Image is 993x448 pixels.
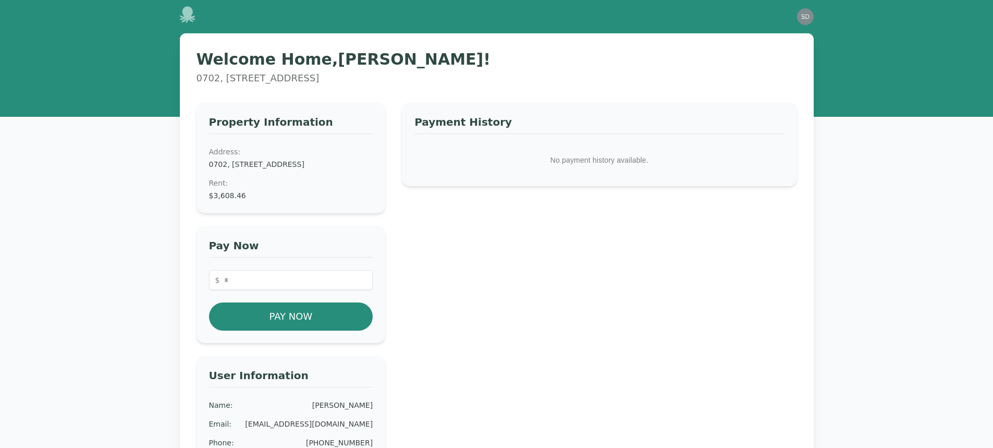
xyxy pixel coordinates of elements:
h3: Payment History [414,115,784,134]
div: [EMAIL_ADDRESS][DOMAIN_NAME] [245,419,373,429]
dt: Rent : [209,178,373,188]
h1: Welcome Home, [PERSON_NAME] ! [197,50,797,69]
div: [PHONE_NUMBER] [306,438,373,448]
h3: Pay Now [209,238,373,258]
p: No payment history available. [414,147,784,174]
dt: Address: [209,147,373,157]
dd: $3,608.46 [209,190,373,201]
div: Name : [209,400,233,410]
div: [PERSON_NAME] [312,400,373,410]
button: Pay Now [209,302,373,331]
p: 0702, [STREET_ADDRESS] [197,71,797,86]
div: Email : [209,419,232,429]
h3: User Information [209,368,373,388]
dd: 0702, [STREET_ADDRESS] [209,159,373,169]
div: Phone : [209,438,234,448]
h3: Property Information [209,115,373,134]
